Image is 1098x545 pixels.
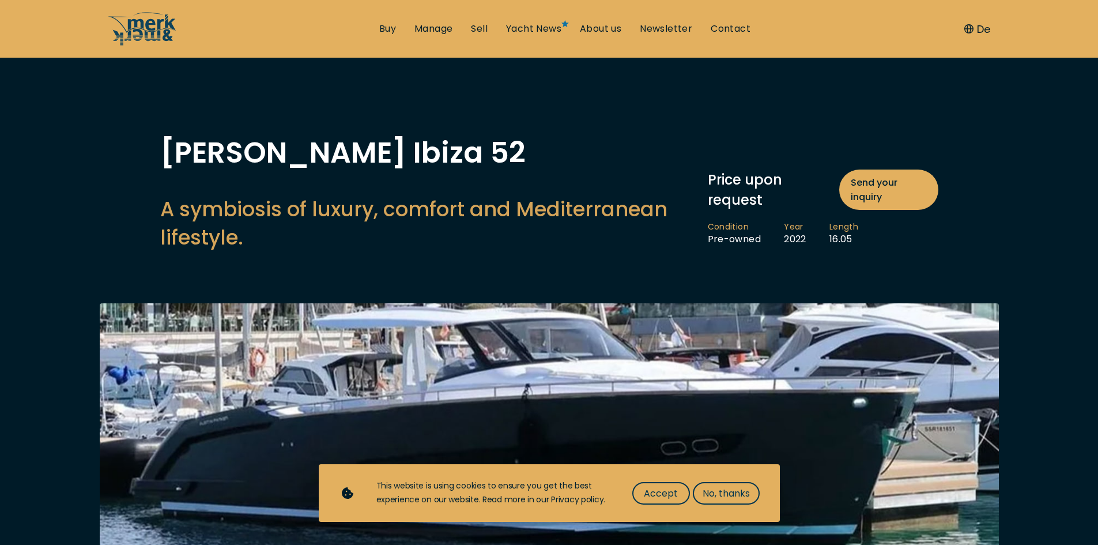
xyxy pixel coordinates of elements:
div: This website is using cookies to ensure you get the best experience on our website. Read more in ... [376,479,609,507]
button: De [964,21,990,37]
a: About us [580,22,621,35]
a: Send your inquiry [839,170,938,210]
a: Contact [711,22,750,35]
a: Yacht News [506,22,561,35]
span: Send your inquiry [851,175,926,204]
div: Price upon request [708,170,938,210]
span: Condition [708,221,761,233]
a: Sell [471,22,488,35]
span: Accept [644,486,678,501]
span: Year [784,221,806,233]
h1: [PERSON_NAME] Ibiza 52 [160,138,696,167]
a: Privacy policy [551,494,603,505]
li: 16.05 [829,221,881,246]
h2: A symbiosis of luxury, comfort and Mediterranean lifestyle. [160,195,696,251]
a: Manage [414,22,452,35]
button: No, thanks [693,482,760,505]
a: Newsletter [640,22,692,35]
span: No, thanks [703,486,750,501]
button: Accept [632,482,690,505]
span: Length [829,221,858,233]
li: Pre-owned [708,221,784,246]
li: 2022 [784,221,829,246]
a: Buy [379,22,396,35]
